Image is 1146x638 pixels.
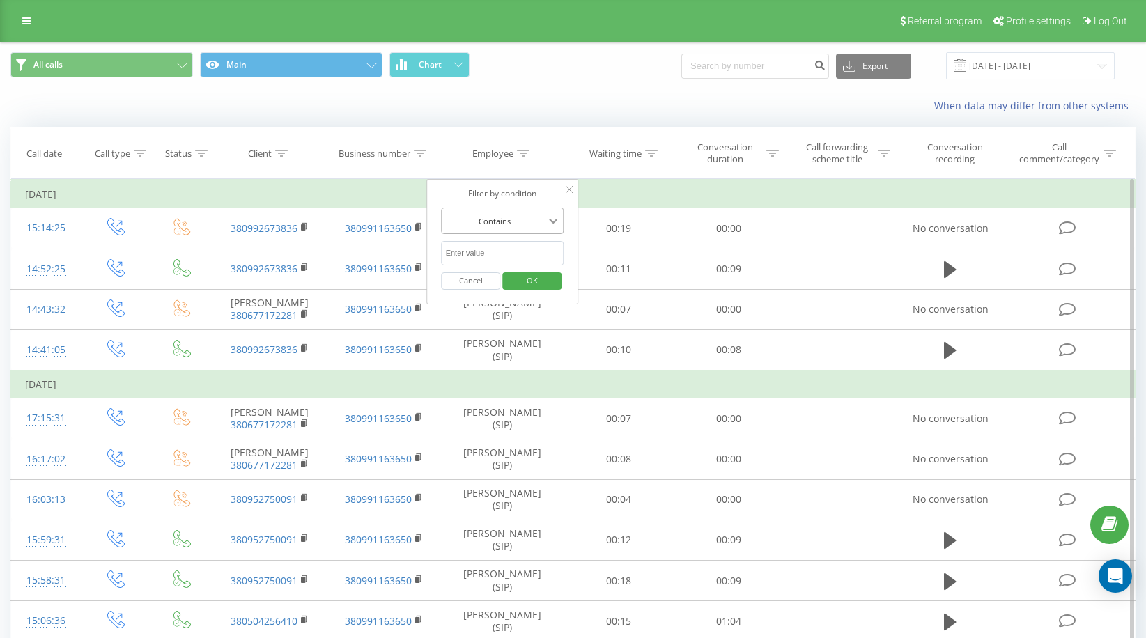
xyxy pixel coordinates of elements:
a: 380991163650 [345,492,412,506]
a: 380991163650 [345,343,412,356]
button: Export [836,54,911,79]
span: No conversation [913,452,989,465]
div: Employee [472,148,513,159]
div: Filter by condition [442,187,564,201]
div: 15:06:36 [25,607,67,635]
a: 380991163650 [345,412,412,425]
span: Log Out [1094,15,1127,26]
td: 00:07 [564,398,674,439]
div: Open Intercom Messenger [1099,559,1132,593]
a: 380991163650 [345,262,412,275]
a: 380677172281 [231,309,297,322]
td: [PERSON_NAME] (SIP) [441,561,564,601]
button: Chart [389,52,470,77]
a: 380991163650 [345,574,412,587]
td: [PERSON_NAME] (SIP) [441,520,564,560]
div: Client [248,148,272,159]
td: 00:11 [564,249,674,289]
div: 16:17:02 [25,446,67,473]
a: 380952750091 [231,533,297,546]
td: 00:10 [564,329,674,371]
div: 14:52:25 [25,256,67,283]
td: 00:00 [674,479,784,520]
div: 14:43:32 [25,296,67,323]
a: When data may differ from other systems [934,99,1136,112]
td: [PERSON_NAME] [212,289,327,329]
div: Call comment/category [1019,141,1100,165]
div: 15:59:31 [25,527,67,554]
td: [PERSON_NAME] (SIP) [441,439,564,479]
button: All calls [10,52,193,77]
div: Status [165,148,192,159]
a: 380677172281 [231,418,297,431]
a: 380991163650 [345,533,412,546]
td: 00:09 [674,520,784,560]
div: 17:15:31 [25,405,67,432]
td: 00:07 [564,289,674,329]
span: Referral program [908,15,982,26]
td: [PERSON_NAME] [212,439,327,479]
td: 00:00 [674,208,784,249]
a: 380952750091 [231,492,297,506]
div: Conversation recording [911,141,1000,165]
a: 380992673836 [231,262,297,275]
a: 380677172281 [231,458,297,472]
a: 380504256410 [231,614,297,628]
button: Cancel [442,272,501,290]
a: 380991163650 [345,452,412,465]
td: [PERSON_NAME] [212,398,327,439]
a: 380992673836 [231,221,297,235]
div: 15:14:25 [25,215,67,242]
span: Chart [419,60,442,70]
div: 16:03:13 [25,486,67,513]
td: 00:08 [674,329,784,371]
div: Waiting time [589,148,642,159]
div: Call type [95,148,130,159]
td: [PERSON_NAME] (SIP) [441,329,564,371]
td: 00:04 [564,479,674,520]
td: 00:18 [564,561,674,601]
input: Search by number [681,54,829,79]
td: 00:19 [564,208,674,249]
div: 15:58:31 [25,567,67,594]
span: Profile settings [1006,15,1071,26]
a: 380992673836 [231,343,297,356]
td: 00:09 [674,561,784,601]
span: All calls [33,59,63,70]
td: [PERSON_NAME] (SIP) [441,398,564,439]
td: 00:12 [564,520,674,560]
span: No conversation [913,221,989,235]
div: 14:41:05 [25,336,67,364]
div: Business number [339,148,410,159]
a: 380991163650 [345,302,412,316]
span: No conversation [913,302,989,316]
span: OK [513,270,552,291]
td: 00:00 [674,398,784,439]
td: 00:00 [674,289,784,329]
span: No conversation [913,412,989,425]
td: [DATE] [11,371,1136,398]
td: 00:00 [674,439,784,479]
a: 380991163650 [345,614,412,628]
button: OK [502,272,562,290]
div: Call date [26,148,62,159]
td: [PERSON_NAME] (SIP) [441,289,564,329]
td: [PERSON_NAME] (SIP) [441,479,564,520]
button: Main [200,52,382,77]
a: 380952750091 [231,574,297,587]
a: 380991163650 [345,221,412,235]
div: Conversation duration [688,141,763,165]
td: [DATE] [11,180,1136,208]
td: 00:09 [674,249,784,289]
span: No conversation [913,492,989,506]
input: Enter value [442,241,564,265]
td: 00:08 [564,439,674,479]
div: Call forwarding scheme title [800,141,874,165]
